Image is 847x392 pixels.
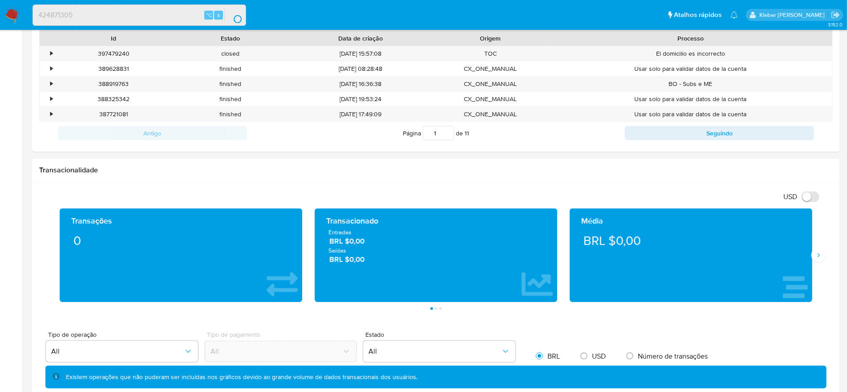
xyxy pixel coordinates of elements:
button: Seguindo [625,126,814,140]
div: CX_ONE_MANUAL [432,92,549,106]
div: BO - Subs e ME [549,77,832,91]
button: search-icon [224,9,243,21]
div: finished [172,61,289,76]
div: [DATE] 17:49:09 [289,107,432,122]
span: 3.152.0 [828,21,843,28]
div: • [50,80,53,88]
div: Data de criação [295,34,426,43]
a: Sair [831,10,840,20]
div: • [50,65,53,73]
div: 387721081 [55,107,172,122]
div: [DATE] 19:53:24 [289,92,432,106]
div: Estado [178,34,283,43]
div: 388919763 [55,77,172,91]
div: Usar solo para validar datos de la cuenta [549,61,832,76]
div: 388325342 [55,92,172,106]
span: Atalhos rápidos [674,10,721,20]
h1: Transacionalidade [39,166,833,175]
span: Página de [403,126,469,140]
div: CX_ONE_MANUAL [432,61,549,76]
div: finished [172,92,289,106]
div: • [50,49,53,58]
div: • [50,110,53,118]
span: 11 [465,129,469,138]
div: El domicilio es incorrecto [549,46,832,61]
div: 397479240 [55,46,172,61]
div: CX_ONE_MANUAL [432,77,549,91]
div: Usar solo para validar datos de la cuenta [549,107,832,122]
div: Origem [438,34,543,43]
div: CX_ONE_MANUAL [432,107,549,122]
div: TOC [432,46,549,61]
div: [DATE] 08:28:48 [289,61,432,76]
input: Pesquise usuários ou casos... [33,9,246,21]
div: [DATE] 15:57:08 [289,46,432,61]
div: [DATE] 16:36:38 [289,77,432,91]
span: ⌥ [206,11,212,19]
div: closed [172,46,289,61]
p: kleber.bueno@mercadolivre.com [759,11,828,19]
div: finished [172,107,289,122]
div: Id [61,34,166,43]
span: s [217,11,220,19]
div: Usar solo para validar datos de la cuenta [549,92,832,106]
div: • [50,95,53,103]
div: 389628831 [55,61,172,76]
button: Antigo [58,126,247,140]
div: Processo [555,34,826,43]
div: finished [172,77,289,91]
a: Notificações [730,11,738,19]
